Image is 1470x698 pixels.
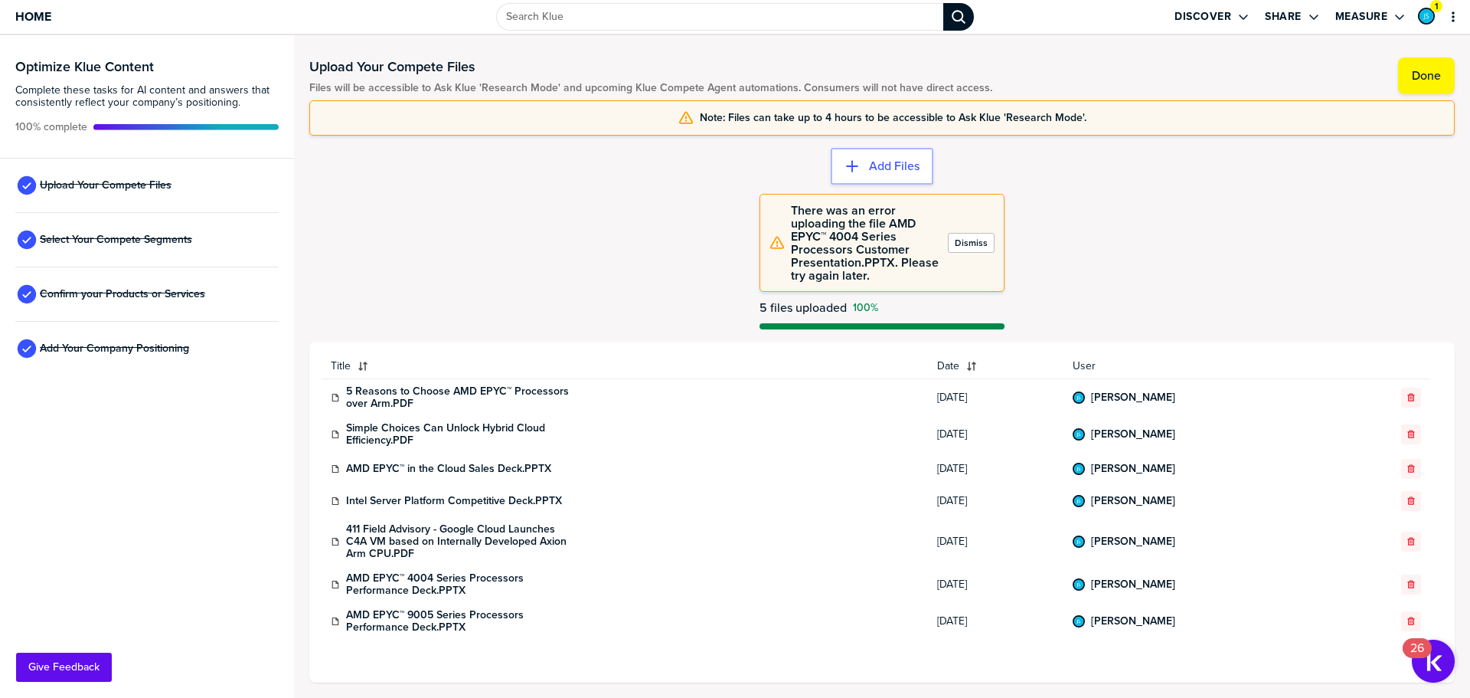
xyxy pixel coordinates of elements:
div: Jacob Salazar [1418,8,1435,25]
label: Measure [1335,10,1388,24]
span: [DATE] [937,536,1054,548]
a: Intel Server Platform Competitive Deck.PPTX [346,495,562,507]
button: Open Resource Center, 26 new notifications [1412,640,1455,683]
a: 5 Reasons to Choose AMD EPYC™ Processors over Arm.PDF [346,385,576,410]
span: Complete these tasks for AI content and answers that consistently reflect your company’s position... [15,84,279,109]
span: [DATE] [937,578,1054,591]
img: cc4e7c2526388b955dadcd33036ae87c-sml.png [1419,9,1433,23]
a: [PERSON_NAME] [1091,463,1175,475]
a: [PERSON_NAME] [1091,578,1175,591]
button: Dismiss [948,233,995,253]
span: Date [937,360,959,372]
label: Dismiss [955,237,988,249]
a: Simple Choices Can Unlock Hybrid Cloud Efficiency.PDF [346,422,576,447]
div: Jacob Salazar [1073,428,1085,441]
div: Jacob Salazar [1073,463,1085,475]
a: [PERSON_NAME] [1091,495,1175,507]
a: [PERSON_NAME] [1091,615,1175,628]
span: Title [331,360,351,372]
div: Search Klue [943,3,974,31]
label: Discover [1174,10,1231,24]
span: Active [15,121,87,133]
span: There was an error uploading the file AMD EPYC™ 4004 Series Processors Customer Presentation.PPTX... [791,204,942,282]
span: Confirm your Products or Services [40,288,205,300]
a: AMD EPYC™ 4004 Series Processors Performance Deck.PPTX [346,572,576,597]
div: 26 [1410,648,1424,668]
span: [DATE] [937,392,1054,404]
a: [PERSON_NAME] [1091,536,1175,548]
img: cc4e7c2526388b955dadcd33036ae87c-sml.png [1074,430,1083,439]
span: Success [853,302,878,314]
span: 5 files uploaded [759,301,847,314]
span: [DATE] [937,495,1054,507]
div: Jacob Salazar [1073,495,1085,507]
input: Search Klue [496,3,943,31]
h1: Upload Your Compete Files [309,57,992,76]
div: Jacob Salazar [1073,392,1085,404]
span: Add Your Company Positioning [40,342,189,355]
label: Done [1412,68,1441,84]
span: Home [15,10,51,23]
label: Add Files [869,159,920,174]
img: cc4e7c2526388b955dadcd33036ae87c-sml.png [1074,464,1083,474]
a: AMD EPYC™ 9005 Series Processors Performance Deck.PPTX [346,609,576,634]
span: Files will be accessible to Ask Klue 'Research Mode' and upcoming Klue Compete Agent automations.... [309,82,992,94]
img: cc4e7c2526388b955dadcd33036ae87c-sml.png [1074,580,1083,589]
button: Give Feedback [16,653,112,682]
label: Share [1265,10,1302,24]
a: AMD EPYC™ in the Cloud Sales Deck.PPTX [346,463,551,475]
a: [PERSON_NAME] [1091,392,1175,404]
a: 411 Field Advisory - Google Cloud Launches C4A VM based on Internally Developed Axion Arm CPU.PDF [346,523,576,560]
a: Edit Profile [1416,6,1436,26]
span: [DATE] [937,615,1054,628]
span: Note: Files can take up to 4 hours to be accessible to Ask Klue 'Research Mode'. [700,112,1086,124]
h3: Optimize Klue Content [15,60,279,74]
span: User [1073,360,1333,372]
img: cc4e7c2526388b955dadcd33036ae87c-sml.png [1074,617,1083,626]
span: Select Your Compete Segments [40,234,192,246]
img: cc4e7c2526388b955dadcd33036ae87c-sml.png [1074,496,1083,506]
img: cc4e7c2526388b955dadcd33036ae87c-sml.png [1074,393,1083,402]
a: [PERSON_NAME] [1091,428,1175,441]
div: Jacob Salazar [1073,536,1085,548]
div: Jacob Salazar [1073,615,1085,628]
span: [DATE] [937,428,1054,441]
span: 1 [1435,1,1439,12]
span: [DATE] [937,463,1054,475]
img: cc4e7c2526388b955dadcd33036ae87c-sml.png [1074,537,1083,546]
div: Jacob Salazar [1073,578,1085,591]
span: Upload Your Compete Files [40,179,171,192]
